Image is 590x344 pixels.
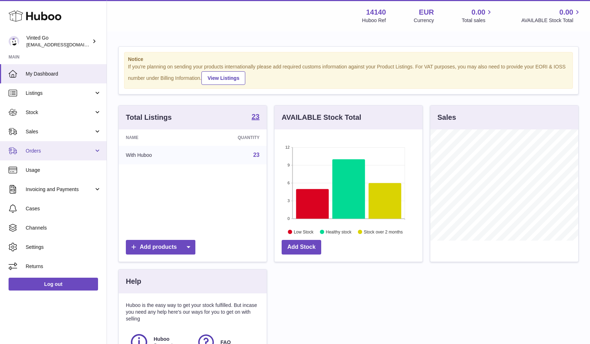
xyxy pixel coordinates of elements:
a: 0.00 AVAILABLE Stock Total [521,7,581,24]
text: Low Stock [294,229,314,234]
a: View Listings [201,71,245,85]
h3: Help [126,277,141,286]
th: Name [119,129,197,146]
text: Stock over 2 months [364,229,402,234]
span: Orders [26,148,94,154]
th: Quantity [197,129,267,146]
strong: 14140 [366,7,386,17]
a: 0.00 Total sales [462,7,493,24]
text: 3 [287,199,289,203]
div: If you're planning on sending your products internationally please add required customs informati... [128,63,569,85]
h3: Sales [437,113,456,122]
text: 9 [287,163,289,167]
a: 23 [252,113,260,122]
img: giedre.bartusyte@vinted.com [9,36,19,47]
div: Currency [414,17,434,24]
span: Listings [26,90,94,97]
span: Invoicing and Payments [26,186,94,193]
text: 12 [285,145,289,149]
span: My Dashboard [26,71,101,77]
a: 23 [253,152,260,158]
span: Sales [26,128,94,135]
span: 0.00 [559,7,573,17]
td: With Huboo [119,146,197,164]
span: Settings [26,244,101,251]
div: Huboo Ref [362,17,386,24]
span: Stock [26,109,94,116]
text: 0 [287,216,289,221]
a: Add products [126,240,195,255]
span: Returns [26,263,101,270]
div: Vinted Go [26,35,91,48]
span: Cases [26,205,101,212]
text: 6 [287,181,289,185]
span: Total sales [462,17,493,24]
strong: Notice [128,56,569,63]
span: AVAILABLE Stock Total [521,17,581,24]
strong: 23 [252,113,260,120]
span: [EMAIL_ADDRESS][DOMAIN_NAME] [26,42,105,47]
strong: EUR [419,7,434,17]
text: Healthy stock [326,229,352,234]
span: Channels [26,225,101,231]
p: Huboo is the easy way to get your stock fulfilled. But incase you need any help here's our ways f... [126,302,260,322]
a: Add Stock [282,240,321,255]
h3: Total Listings [126,113,172,122]
a: Log out [9,278,98,291]
span: Usage [26,167,101,174]
span: 0.00 [472,7,486,17]
h3: AVAILABLE Stock Total [282,113,361,122]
